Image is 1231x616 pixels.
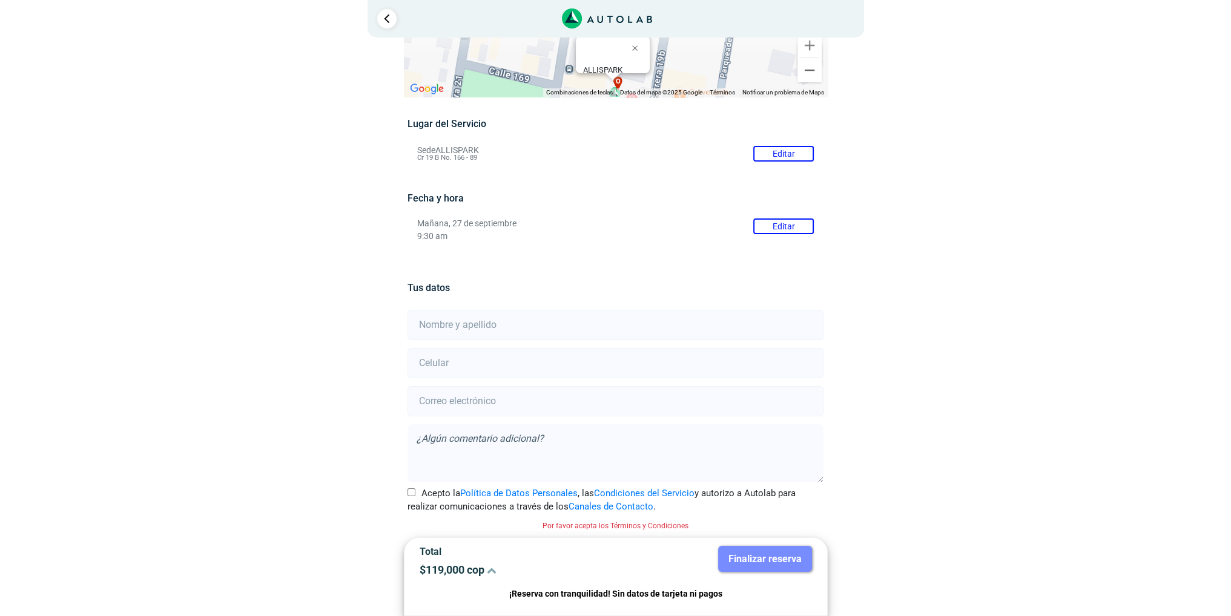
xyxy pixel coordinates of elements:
h5: Lugar del Servicio [408,118,823,129]
span: Datos del mapa ©2025 Google [620,89,702,96]
b: ALLISPARK [583,65,622,74]
input: Correo electrónico [408,386,823,416]
input: Celular [408,348,823,378]
span: o [615,76,620,87]
a: Ir al paso anterior [377,9,397,28]
a: Política de Datos Personales [460,488,578,499]
img: Google [407,81,447,97]
p: Mañana, 27 de septiembre [417,218,814,229]
small: Por favor acepta los Términos y Condiciones [543,522,688,530]
p: Total [420,546,607,557]
a: Notificar un problema de Maps [742,89,824,96]
div: Cr 19 B No. 166 - 89 [583,65,650,84]
p: ¡Reserva con tranquilidad! Sin datos de tarjeta ni pagos [420,587,812,601]
a: Canales de Contacto [569,501,653,512]
label: Acepto la , las y autorizo a Autolab para realizar comunicaciones a través de los . [408,487,823,514]
button: Reducir [797,58,822,82]
button: Finalizar reserva [718,546,812,572]
p: $ 119,000 cop [420,563,607,576]
button: Cerrar [623,33,652,62]
input: Acepto laPolítica de Datos Personales, lasCondiciones del Servicioy autorizo a Autolab para reali... [408,488,415,496]
p: 9:30 am [417,231,814,241]
a: Términos (se abre en una nueva pestaña) [710,89,735,96]
h5: Fecha y hora [408,192,823,204]
button: Ampliar [797,33,822,57]
a: Abre esta zona en Google Maps (se abre en una nueva ventana) [407,81,447,97]
h5: Tus datos [408,282,823,293]
a: Condiciones del Servicio [594,488,695,499]
button: Editar [753,218,814,234]
a: Link al sitio de autolab [562,12,652,24]
button: Combinaciones de teclas [546,88,613,97]
input: Nombre y apellido [408,310,823,340]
